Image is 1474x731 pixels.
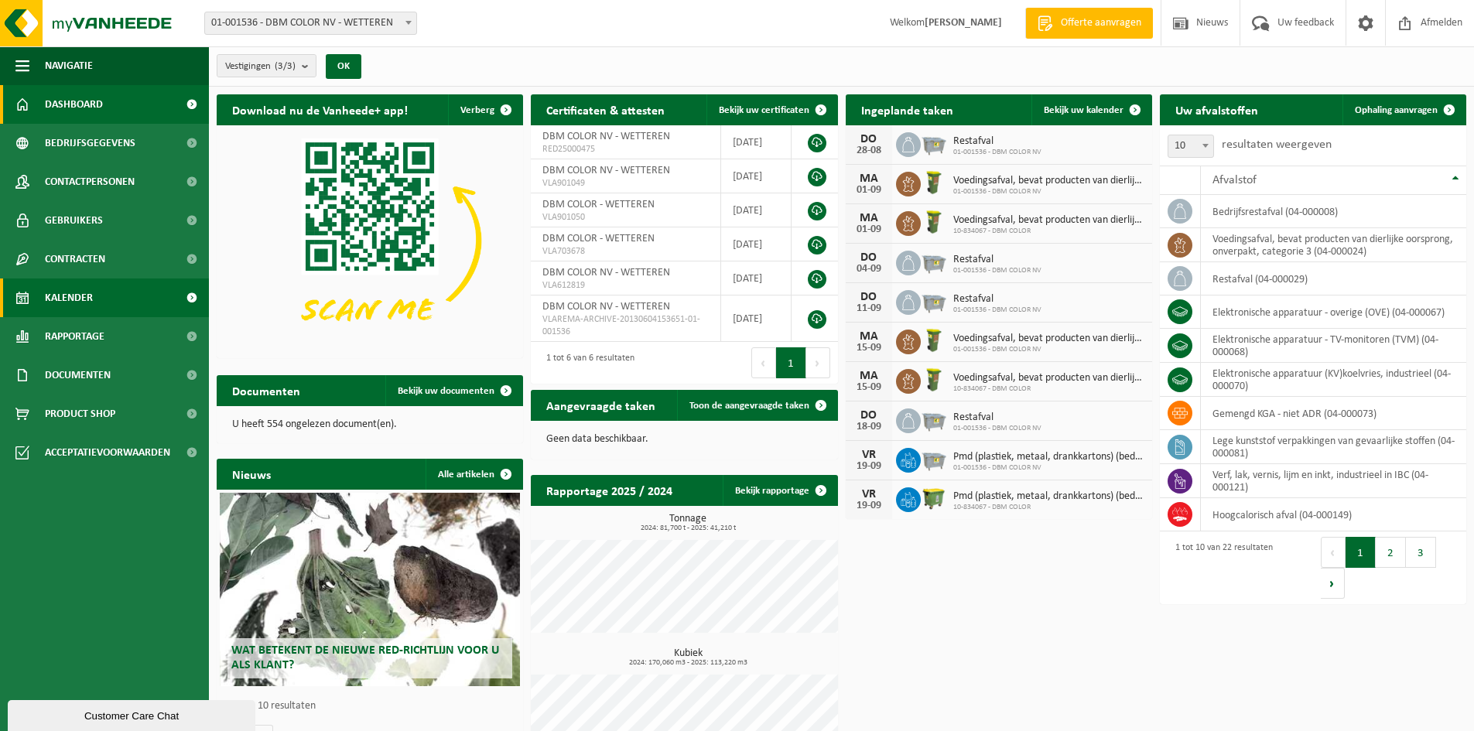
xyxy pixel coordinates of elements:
[806,347,830,378] button: Next
[1201,498,1466,531] td: hoogcalorisch afval (04-000149)
[853,382,884,393] div: 15-09
[921,446,947,472] img: WB-2500-GAL-GY-01
[853,145,884,156] div: 28-08
[1025,8,1153,39] a: Offerte aanvragen
[953,306,1041,315] span: 01-001536 - DBM COLOR NV
[846,94,969,125] h2: Ingeplande taken
[542,301,670,313] span: DBM COLOR NV - WETTEREN
[1201,262,1466,295] td: restafval (04-000029)
[1346,537,1376,568] button: 1
[542,165,670,176] span: DBM COLOR NV - WETTEREN
[853,185,884,196] div: 01-09
[542,245,709,258] span: VLA703678
[539,346,634,380] div: 1 tot 6 van 6 resultaten
[205,12,416,34] span: 01-001536 - DBM COLOR NV - WETTEREN
[953,345,1144,354] span: 01-001536 - DBM COLOR NV
[853,251,884,264] div: DO
[1376,537,1406,568] button: 2
[689,401,809,411] span: Toon de aangevraagde taken
[1201,430,1466,464] td: lege kunststof verpakkingen van gevaarlijke stoffen (04-000081)
[326,54,361,79] button: OK
[853,409,884,422] div: DO
[953,384,1144,394] span: 10-834067 - DBM COLOR
[225,55,296,78] span: Vestigingen
[953,148,1041,157] span: 01-001536 - DBM COLOR NV
[1201,464,1466,498] td: verf, lak, vernis, lijm en inkt, industrieel in IBC (04-000121)
[953,412,1041,424] span: Restafval
[539,648,837,667] h3: Kubiek
[1201,228,1466,262] td: voedingsafval, bevat producten van dierlijke oorsprong, onverpakt, categorie 3 (04-000024)
[921,406,947,432] img: WB-2500-GAL-GY-01
[853,461,884,472] div: 19-09
[853,343,884,354] div: 15-09
[1031,94,1151,125] a: Bekijk uw kalender
[953,214,1144,227] span: Voedingsafval, bevat producten van dierlijke oorsprong, onverpakt, categorie 3
[1321,568,1345,599] button: Next
[1201,295,1466,329] td: elektronische apparatuur - overige (OVE) (04-000067)
[853,370,884,382] div: MA
[776,347,806,378] button: 1
[853,264,884,275] div: 04-09
[204,12,417,35] span: 01-001536 - DBM COLOR NV - WETTEREN
[853,500,884,511] div: 19-09
[542,199,655,210] span: DBM COLOR - WETTEREN
[542,267,670,278] span: DBM COLOR NV - WETTEREN
[1201,397,1466,430] td: gemengd KGA - niet ADR (04-000073)
[853,422,884,432] div: 18-09
[953,266,1041,275] span: 01-001536 - DBM COLOR NV
[542,131,670,142] span: DBM COLOR NV - WETTEREN
[45,278,93,317] span: Kalender
[1201,363,1466,397] td: elektronische apparatuur (KV)koelvries, industrieel (04-000070)
[1057,15,1145,31] span: Offerte aanvragen
[542,177,709,190] span: VLA901049
[1342,94,1465,125] a: Ophaling aanvragen
[1160,94,1274,125] h2: Uw afvalstoffen
[953,372,1144,384] span: Voedingsafval, bevat producten van dierlijke oorsprong, onverpakt, categorie 3
[921,327,947,354] img: WB-0060-HPE-GN-50
[217,459,286,489] h2: Nieuws
[953,424,1041,433] span: 01-001536 - DBM COLOR NV
[531,390,671,420] h2: Aangevraagde taken
[448,94,522,125] button: Verberg
[853,291,884,303] div: DO
[677,390,836,421] a: Toon de aangevraagde taken
[953,451,1144,463] span: Pmd (plastiek, metaal, drankkartons) (bedrijven)
[719,105,809,115] span: Bekijk uw certificaten
[953,254,1041,266] span: Restafval
[217,125,523,355] img: Download de VHEPlus App
[232,419,508,430] p: U heeft 554 ongelezen document(en).
[542,233,655,244] span: DBM COLOR - WETTEREN
[45,201,103,240] span: Gebruikers
[1355,105,1438,115] span: Ophaling aanvragen
[539,659,837,667] span: 2024: 170,060 m3 - 2025: 113,220 m3
[45,240,105,278] span: Contracten
[217,375,316,405] h2: Documenten
[706,94,836,125] a: Bekijk uw certificaten
[721,227,792,261] td: [DATE]
[1201,329,1466,363] td: elektronische apparatuur - TV-monitoren (TVM) (04-000068)
[921,209,947,235] img: WB-0060-HPE-GN-50
[45,433,170,472] span: Acceptatievoorwaarden
[953,333,1144,345] span: Voedingsafval, bevat producten van dierlijke oorsprong, onverpakt, categorie 3
[45,85,103,124] span: Dashboard
[231,644,499,671] span: Wat betekent de nieuwe RED-richtlijn voor u als klant?
[853,488,884,500] div: VR
[921,169,947,196] img: WB-0060-HPE-GN-50
[1222,138,1332,151] label: resultaten weergeven
[853,303,884,314] div: 11-09
[853,449,884,461] div: VR
[921,130,947,156] img: WB-2500-GAL-GY-01
[853,133,884,145] div: DO
[921,288,947,314] img: WB-2500-GAL-GY-01
[426,459,522,490] a: Alle artikelen
[953,463,1144,473] span: 01-001536 - DBM COLOR NV
[217,94,423,125] h2: Download nu de Vanheede+ app!
[217,54,316,77] button: Vestigingen(3/3)
[921,248,947,275] img: WB-2500-GAL-GY-01
[1044,105,1123,115] span: Bekijk uw kalender
[721,295,792,342] td: [DATE]
[925,17,1002,29] strong: [PERSON_NAME]
[921,367,947,393] img: WB-0060-HPE-GN-50
[723,475,836,506] a: Bekijk rapportage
